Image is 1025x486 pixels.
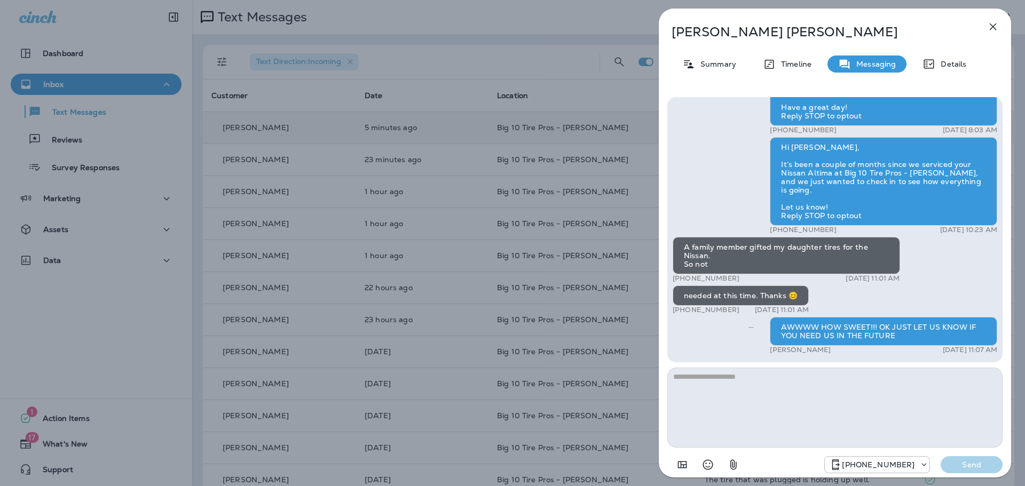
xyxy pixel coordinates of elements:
p: [DATE] 10:23 AM [940,226,997,234]
p: [PERSON_NAME] [PERSON_NAME] [672,25,963,39]
p: [PHONE_NUMBER] [673,274,739,283]
p: Messaging [851,60,896,68]
div: A family member gifted my daughter tires for the Nissan. So not [673,237,900,274]
button: Select an emoji [697,454,719,475]
p: [DATE] 11:07 AM [943,346,997,354]
p: [PHONE_NUMBER] [842,460,914,469]
div: Hi [PERSON_NAME], It’s been a couple of months since we serviced your Nissan Altima at Big 10 Tir... [770,137,997,226]
p: [PERSON_NAME] [770,346,831,354]
p: [DATE] 8:03 AM [943,126,997,134]
p: Details [935,60,966,68]
div: +1 (601) 808-4206 [825,458,929,471]
p: Timeline [776,60,811,68]
p: [DATE] 11:01 AM [846,274,900,283]
p: [DATE] 11:01 AM [755,306,809,314]
p: [PHONE_NUMBER] [770,226,837,234]
button: Add in a premade template [672,454,693,475]
span: Sent [748,322,754,331]
div: needed at this time. Thanks 😊 [673,285,809,306]
div: AWWWW HOW SWEET!!! OK JUST LET US KNOW IF YOU NEED US IN THE FUTURE [770,317,997,346]
p: Summary [695,60,736,68]
p: [PHONE_NUMBER] [770,126,837,134]
p: [PHONE_NUMBER] [673,306,739,314]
